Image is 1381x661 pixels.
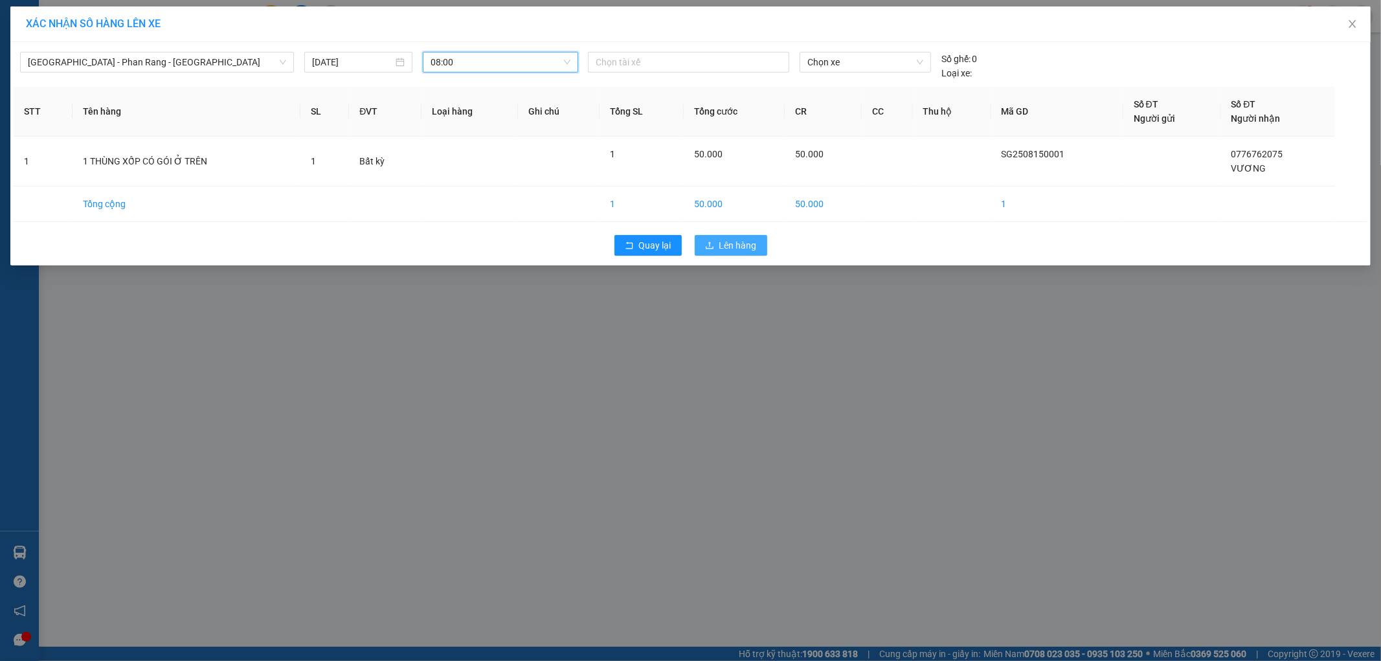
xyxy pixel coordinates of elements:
[694,149,723,159] span: 50.000
[684,186,785,222] td: 50.000
[109,62,178,78] li: (c) 2017
[109,49,178,60] b: [DOMAIN_NAME]
[73,137,300,186] td: 1 THÙNG XỐP CÓ GÓI Ở TRÊN
[785,87,862,137] th: CR
[311,156,316,166] span: 1
[1231,149,1283,159] span: 0776762075
[695,235,767,256] button: uploadLên hàng
[14,87,73,137] th: STT
[16,84,57,144] b: Xe Đăng Nhân
[941,52,971,66] span: Số ghế:
[431,52,570,72] span: 08:00
[795,149,824,159] span: 50.000
[600,87,684,137] th: Tổng SL
[625,241,634,251] span: rollback
[705,241,714,251] span: upload
[719,238,757,252] span: Lên hàng
[28,52,286,72] span: Sài Gòn - Phan Rang - Ninh Sơn
[684,87,785,137] th: Tổng cước
[600,186,684,222] td: 1
[941,66,972,80] span: Loại xe:
[312,55,393,69] input: 15/08/2025
[300,87,349,137] th: SL
[785,186,862,222] td: 50.000
[1231,99,1256,109] span: Số ĐT
[639,238,671,252] span: Quay lại
[1347,19,1358,29] span: close
[26,17,161,30] span: XÁC NHẬN SỐ HÀNG LÊN XE
[913,87,991,137] th: Thu hộ
[614,235,682,256] button: rollbackQuay lại
[421,87,518,137] th: Loại hàng
[610,149,615,159] span: 1
[73,186,300,222] td: Tổng cộng
[518,87,600,137] th: Ghi chú
[73,87,300,137] th: Tên hàng
[807,52,923,72] span: Chọn xe
[991,186,1123,222] td: 1
[991,87,1123,137] th: Mã GD
[1231,113,1281,124] span: Người nhận
[1134,99,1158,109] span: Số ĐT
[349,87,421,137] th: ĐVT
[349,137,421,186] td: Bất kỳ
[1334,6,1371,43] button: Close
[80,19,128,80] b: Gửi khách hàng
[14,137,73,186] td: 1
[941,52,978,66] div: 0
[140,16,172,47] img: logo.jpg
[862,87,913,137] th: CC
[1002,149,1065,159] span: SG2508150001
[1231,163,1266,174] span: VƯƠNG
[1134,113,1175,124] span: Người gửi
